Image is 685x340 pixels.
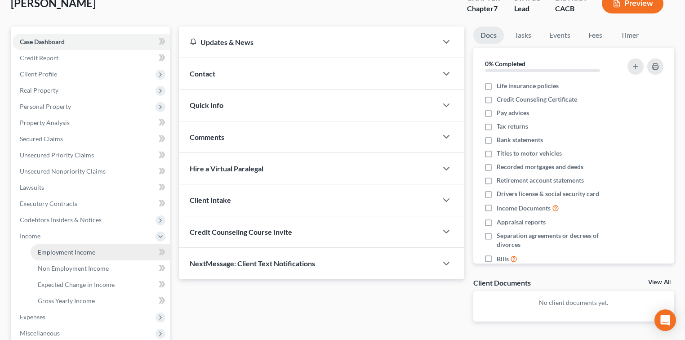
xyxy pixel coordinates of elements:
[648,279,671,286] a: View All
[20,151,94,159] span: Unsecured Priority Claims
[20,313,45,321] span: Expenses
[480,298,667,307] p: No client documents yet.
[497,149,562,158] span: Titles to motor vehicles
[494,4,498,13] span: 7
[190,228,292,236] span: Credit Counseling Course Invite
[190,196,231,204] span: Client Intake
[13,115,170,131] a: Property Analysis
[514,4,541,14] div: Lead
[467,4,500,14] div: Chapter
[20,103,71,110] span: Personal Property
[20,183,44,191] span: Lawsuits
[38,281,115,288] span: Expected Change in Income
[654,309,676,331] div: Open Intercom Messenger
[497,255,509,264] span: Bills
[614,27,646,44] a: Timer
[497,135,543,144] span: Bank statements
[31,277,170,293] a: Expected Change in Income
[497,218,546,227] span: Appraisal reports
[190,259,315,268] span: NextMessage: Client Text Notifications
[13,34,170,50] a: Case Dashboard
[13,179,170,196] a: Lawsuits
[31,260,170,277] a: Non Employment Income
[20,329,60,337] span: Miscellaneous
[20,70,57,78] span: Client Profile
[542,27,578,44] a: Events
[497,162,583,171] span: Recorded mortgages and deeds
[20,38,65,45] span: Case Dashboard
[473,27,504,44] a: Docs
[507,27,538,44] a: Tasks
[20,86,58,94] span: Real Property
[13,50,170,66] a: Credit Report
[581,27,610,44] a: Fees
[13,163,170,179] a: Unsecured Nonpriority Claims
[20,216,102,224] span: Codebtors Insiders & Notices
[473,278,531,287] div: Client Documents
[555,4,587,14] div: CACB
[497,81,559,90] span: Life insurance policies
[497,189,599,198] span: Drivers license & social security card
[485,60,525,67] strong: 0% Completed
[13,131,170,147] a: Secured Claims
[497,204,551,213] span: Income Documents
[497,95,577,104] span: Credit Counseling Certificate
[497,176,584,185] span: Retirement account statements
[31,244,170,260] a: Employment Income
[497,231,617,249] span: Separation agreements or decrees of divorces
[13,196,170,212] a: Executory Contracts
[20,167,106,175] span: Unsecured Nonpriority Claims
[20,54,58,62] span: Credit Report
[497,122,528,131] span: Tax returns
[190,69,215,78] span: Contact
[190,101,223,109] span: Quick Info
[20,232,40,240] span: Income
[20,119,70,126] span: Property Analysis
[497,108,529,117] span: Pay advices
[190,133,224,141] span: Comments
[190,37,427,47] div: Updates & News
[38,248,95,256] span: Employment Income
[13,147,170,163] a: Unsecured Priority Claims
[38,297,95,304] span: Gross Yearly Income
[20,200,77,207] span: Executory Contracts
[31,293,170,309] a: Gross Yearly Income
[20,135,63,143] span: Secured Claims
[38,264,109,272] span: Non Employment Income
[190,164,263,173] span: Hire a Virtual Paralegal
